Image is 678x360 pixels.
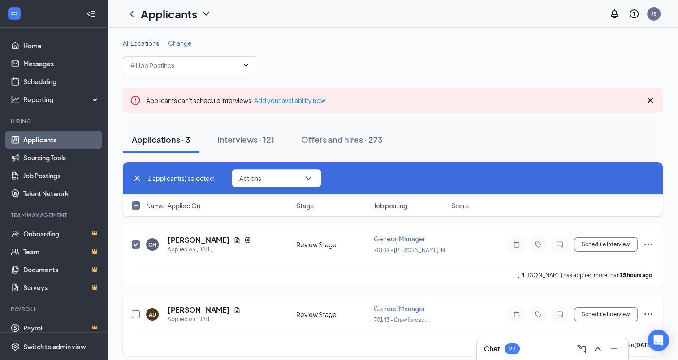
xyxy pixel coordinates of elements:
[149,311,156,318] div: AD
[533,311,544,318] svg: Tag
[233,306,241,313] svg: Document
[168,245,251,254] div: Applied on [DATE]
[23,243,100,261] a: TeamCrown
[23,167,100,184] a: Job Postings
[574,307,638,321] button: Schedule Interview
[374,317,429,323] span: 70143 - Crawfordsv ...
[244,236,251,244] svg: Reapply
[609,343,619,354] svg: Minimize
[168,305,230,315] h5: [PERSON_NAME]
[239,175,261,181] span: Actions
[554,241,565,248] svg: ChatInactive
[574,237,638,252] button: Schedule Interview
[23,342,86,351] div: Switch to admin view
[374,304,425,313] span: General Manager
[592,343,603,354] svg: ChevronUp
[126,9,137,19] svg: ChevronLeft
[645,95,656,106] svg: Cross
[620,272,652,279] b: 15 hours ago
[148,241,156,249] div: CH
[132,173,143,184] svg: Cross
[651,10,657,17] div: JS
[576,343,587,354] svg: ComposeMessage
[146,96,325,104] span: Applicants can't schedule interviews.
[629,9,639,19] svg: QuestionInfo
[23,225,100,243] a: OnboardingCrown
[201,9,212,19] svg: ChevronDown
[11,95,20,104] svg: Analysis
[648,330,669,351] div: Open Intercom Messenger
[132,134,190,145] div: Applications · 3
[23,261,100,279] a: DocumentsCrown
[23,184,100,202] a: Talent Network
[533,241,544,248] svg: Tag
[123,39,159,47] span: All Locations
[554,311,565,318] svg: ChatInactive
[10,9,19,18] svg: WorkstreamLogo
[643,239,654,250] svg: Ellipses
[11,342,20,351] svg: Settings
[23,131,100,149] a: Applicants
[242,62,250,69] svg: ChevronDown
[296,310,368,319] div: Review Stage
[634,342,652,348] b: [DATE]
[168,315,241,324] div: Applied on [DATE]
[591,342,605,356] button: ChevronUp
[511,241,522,248] svg: Note
[23,55,100,73] a: Messages
[23,319,100,337] a: PayrollCrown
[217,134,274,145] div: Interviews · 121
[296,201,314,210] span: Stage
[130,60,239,70] input: All Job Postings
[146,201,200,210] span: Name · Applied On
[86,9,95,18] svg: Collapse
[301,134,383,145] div: Offers and hires · 273
[168,39,192,47] span: Change
[232,169,321,187] button: ActionsChevronDown
[511,311,522,318] svg: Note
[168,235,230,245] h5: [PERSON_NAME]
[254,96,325,104] a: Add your availability now
[130,95,141,106] svg: Error
[23,37,100,55] a: Home
[233,236,241,244] svg: Document
[141,6,197,21] h1: Applicants
[574,342,589,356] button: ComposeMessage
[11,305,98,313] div: Payroll
[23,149,100,167] a: Sourcing Tools
[23,95,100,104] div: Reporting
[643,309,654,320] svg: Ellipses
[451,201,469,210] span: Score
[374,247,445,253] span: 70149 - [PERSON_NAME] IN
[609,9,620,19] svg: Notifications
[518,271,654,279] p: [PERSON_NAME] has applied more than .
[296,240,368,249] div: Review Stage
[303,173,314,184] svg: ChevronDown
[484,344,500,354] h3: Chat
[374,201,407,210] span: Job posting
[23,73,100,90] a: Scheduling
[509,345,516,353] div: 27
[11,211,98,219] div: Team Management
[11,117,98,125] div: Hiring
[607,342,621,356] button: Minimize
[148,173,214,183] span: 1 applicant(s) selected
[23,279,100,296] a: SurveysCrown
[374,235,425,243] span: General Manager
